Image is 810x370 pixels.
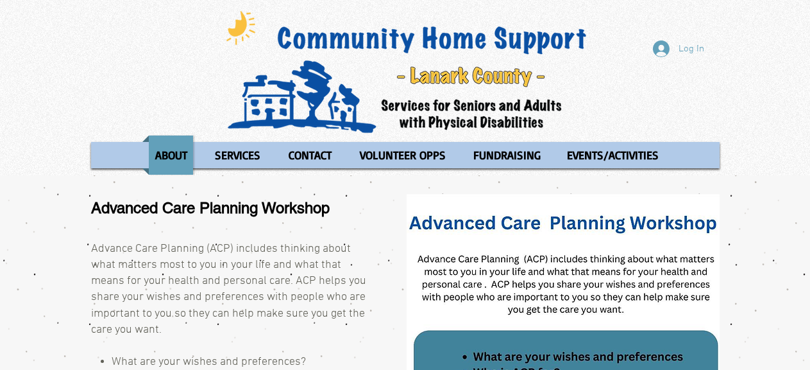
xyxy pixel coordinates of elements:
a: VOLUNTEER OPPS [348,136,458,175]
p: EVENTS/ACTIVITIES [561,136,664,175]
p: VOLUNTEER OPPS [354,136,451,175]
p: CONTACT [283,136,337,175]
a: ABOUT [142,136,199,175]
button: Log In [644,37,713,61]
p: SERVICES [209,136,266,175]
a: SERVICES [203,136,273,175]
nav: Site [91,136,720,175]
a: FUNDRAISING [461,136,552,175]
a: EVENTS/ACTIVITIES [555,136,671,175]
span: What are your wishes and preferences? [112,355,306,369]
p: FUNDRAISING [468,136,546,175]
span: Advance Care Planning (ACP) includes thinking about what matters most to you in your life and wha... [91,242,366,337]
p: ABOUT [149,136,193,175]
a: CONTACT [276,136,344,175]
span: Log In [674,42,709,56]
span: Advanced Care Planning Workshop [91,199,330,216]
